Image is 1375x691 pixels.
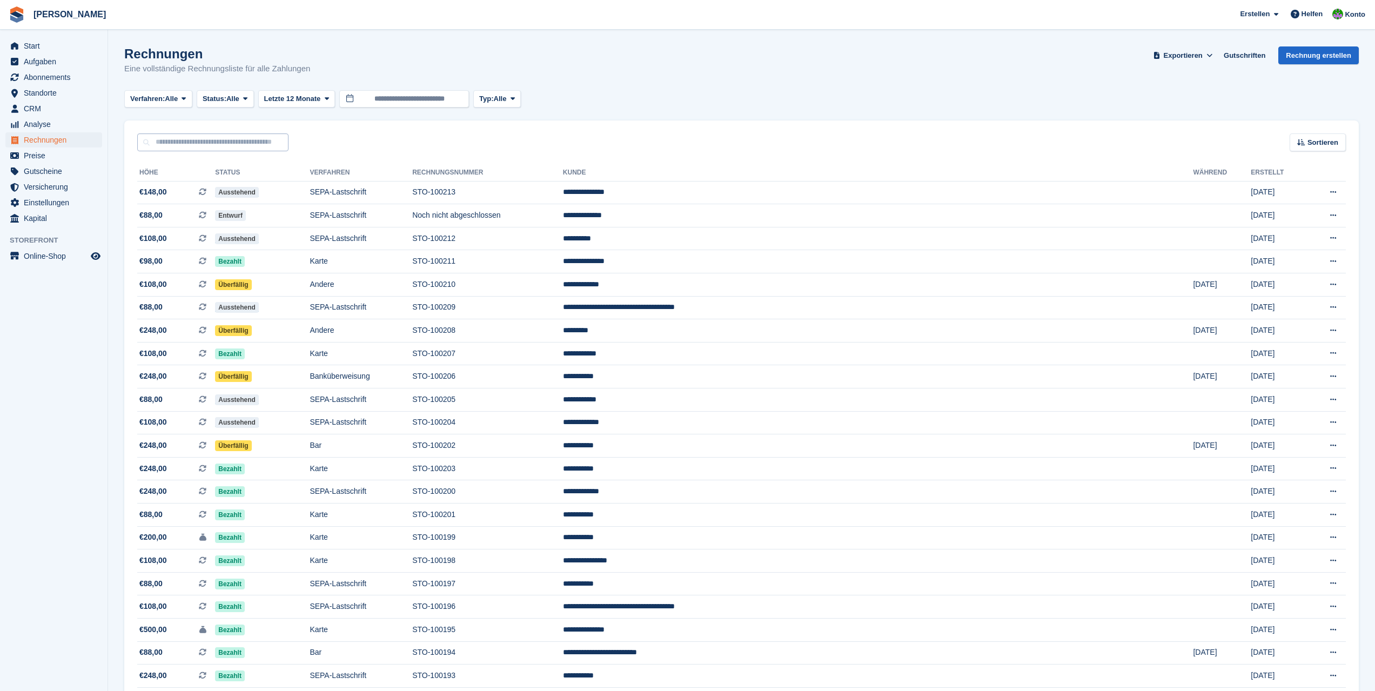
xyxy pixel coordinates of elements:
span: Aufgaben [24,54,89,69]
span: Analyse [24,117,89,132]
span: Rechnungen [24,132,89,147]
td: [DATE] [1251,526,1307,549]
span: Sortieren [1307,137,1338,148]
a: Rechnung erstellen [1278,46,1359,64]
span: Bezahlt [215,601,245,612]
td: SEPA-Lastschrift [310,388,412,412]
span: Kapital [24,211,89,226]
td: STO-100200 [412,480,563,504]
td: Banküberweisung [310,365,412,388]
th: Verfahren [310,164,412,182]
span: €98,00 [139,256,163,267]
td: STO-100211 [412,250,563,273]
td: SEPA-Lastschrift [310,480,412,504]
button: Status: Alle [197,90,254,108]
td: [DATE] [1251,572,1307,595]
td: [DATE] [1251,296,1307,319]
td: STO-100202 [412,434,563,458]
button: Letzte 12 Monate [258,90,336,108]
a: Gutschriften [1219,46,1270,64]
td: [DATE] [1251,618,1307,641]
span: €148,00 [139,186,167,198]
td: [DATE] [1251,457,1307,480]
a: menu [5,132,102,147]
td: [DATE] [1251,595,1307,619]
td: [DATE] [1193,434,1251,458]
th: Status [215,164,310,182]
td: [DATE] [1251,549,1307,573]
span: Entwurf [215,210,246,221]
td: STO-100203 [412,457,563,480]
td: STO-100209 [412,296,563,319]
span: Letzte 12 Monate [264,93,321,104]
td: [DATE] [1251,273,1307,297]
span: €108,00 [139,348,167,359]
td: SEPA-Lastschrift [310,227,412,250]
span: Bezahlt [215,625,245,635]
td: SEPA-Lastschrift [310,411,412,434]
th: Während [1193,164,1251,182]
span: Standorte [24,85,89,100]
span: Preise [24,148,89,163]
span: €88,00 [139,301,163,313]
span: Status: [203,93,226,104]
a: menu [5,85,102,100]
a: menu [5,179,102,194]
span: €248,00 [139,486,167,497]
td: STO-100207 [412,342,563,365]
span: Bezahlt [215,509,245,520]
th: Erstellt [1251,164,1307,182]
span: €248,00 [139,371,167,382]
span: Typ: [479,93,493,104]
p: Eine vollständige Rechnungsliste für alle Zahlungen [124,63,310,75]
span: Online-Shop [24,249,89,264]
span: €88,00 [139,394,163,405]
td: STO-100206 [412,365,563,388]
td: [DATE] [1251,411,1307,434]
span: €248,00 [139,325,167,336]
td: [DATE] [1251,204,1307,227]
td: SEPA-Lastschrift [310,595,412,619]
td: Noch nicht abgeschlossen [412,204,563,227]
td: [DATE] [1251,665,1307,688]
td: SEPA-Lastschrift [310,665,412,688]
span: €108,00 [139,555,167,566]
td: [DATE] [1251,388,1307,412]
td: [DATE] [1251,250,1307,273]
button: Typ: Alle [473,90,521,108]
td: STO-100213 [412,181,563,204]
span: Alle [165,93,178,104]
span: Ausstehend [215,187,259,198]
td: STO-100208 [412,319,563,343]
span: €248,00 [139,670,167,681]
span: Bezahlt [215,256,245,267]
td: STO-100210 [412,273,563,297]
img: stora-icon-8386f47178a22dfd0bd8f6a31ec36ba5ce8667c1dd55bd0f319d3a0aa187defe.svg [9,6,25,23]
td: STO-100196 [412,595,563,619]
td: STO-100198 [412,549,563,573]
a: menu [5,211,102,226]
td: [DATE] [1251,480,1307,504]
span: Alle [494,93,507,104]
th: Kunde [563,164,1193,182]
span: €248,00 [139,463,167,474]
button: Exportieren [1151,46,1215,64]
td: STO-100195 [412,618,563,641]
span: €200,00 [139,532,167,543]
a: Speisekarte [5,249,102,264]
td: STO-100201 [412,504,563,527]
a: Vorschau-Shop [89,250,102,263]
span: Alle [226,93,239,104]
span: €248,00 [139,440,167,451]
span: €88,00 [139,578,163,589]
span: Einstellungen [24,195,89,210]
td: [DATE] [1251,434,1307,458]
td: Karte [310,549,412,573]
span: Bezahlt [215,486,245,497]
a: menu [5,54,102,69]
span: €88,00 [139,509,163,520]
td: STO-100199 [412,526,563,549]
span: Bezahlt [215,579,245,589]
a: menu [5,117,102,132]
td: STO-100194 [412,641,563,665]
